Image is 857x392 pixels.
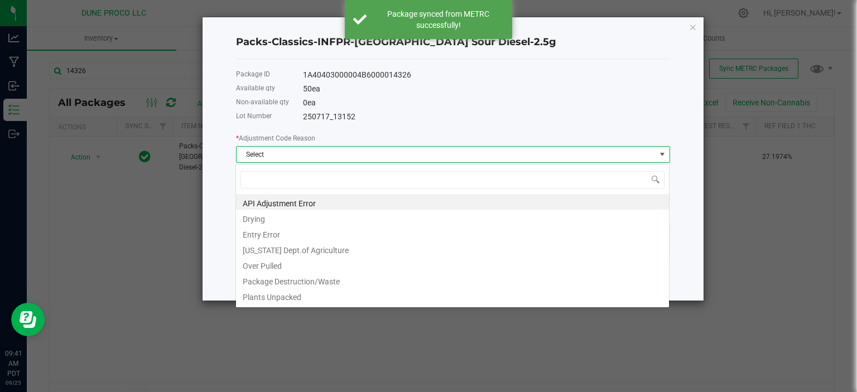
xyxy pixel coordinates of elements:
div: 250717_13152 [303,111,670,123]
label: Package ID [236,69,270,79]
label: Adjustment Code Reason [236,133,315,143]
span: ea [307,98,316,107]
span: Select [237,147,656,162]
span: ea [312,84,320,93]
label: Lot Number [236,111,272,121]
iframe: Resource center [11,303,45,336]
label: Available qty [236,83,275,93]
div: 0 [303,97,670,109]
div: Package synced from METRC successfully! [373,8,504,31]
div: 1A40403000004B6000014326 [303,69,670,81]
label: Non-available qty [236,97,289,107]
h4: Packs-Classics-INFPR-[GEOGRAPHIC_DATA] Sour Diesel-2.5g [236,35,670,50]
div: 50 [303,83,670,95]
